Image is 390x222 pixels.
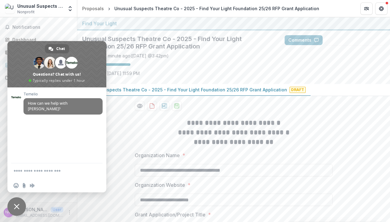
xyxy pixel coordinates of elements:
span: Audio message [30,183,35,188]
span: How can we help with [PERSON_NAME]? [28,101,68,111]
div: Unusual Suspects Theatre Co [17,3,63,9]
div: Nick Williams [5,210,12,214]
button: download-proposal [159,101,169,111]
p: Organization Website [135,181,185,189]
a: Proposals [2,60,74,70]
button: download-proposal [172,101,182,111]
a: Tasks [2,47,74,57]
img: Unusual Suspects Theatre Co [5,4,15,14]
span: Draft [290,87,306,93]
span: Temelio [23,92,103,96]
h2: Unusual Suspects Theatre Co - 2025 - Find Your Light Foundation 25/26 RFP Grant Application [82,35,275,50]
a: Chat [45,44,69,53]
p: User [51,207,63,212]
a: Dashboard [2,35,74,45]
button: download-proposal [147,101,157,111]
span: Nonprofit [17,9,35,15]
div: Dashboard [12,36,70,43]
textarea: Compose your message... [14,163,88,179]
p: Grant Application/Project Title [135,211,206,218]
p: [PERSON_NAME] [16,206,48,213]
p: Organization Name [135,152,180,159]
nav: breadcrumb [80,4,322,13]
span: Insert an emoji [14,183,19,188]
p: [EMAIL_ADDRESS][DOMAIN_NAME] [16,213,63,218]
button: More [66,209,73,216]
button: Partners [360,2,373,15]
p: Unusual Suspects Theatre Co - 2025 - Find Your Light Foundation 25/26 RFP Grant Application [82,86,287,93]
span: Chat [56,44,65,53]
button: Comments [285,35,323,45]
div: Unusual Suspects Theatre Co - 2025 - Find Your Light Foundation 25/26 RFP Grant Application [114,5,319,12]
button: Answer Suggestions [325,35,385,45]
span: Notifications [12,25,72,30]
a: Close chat [7,197,26,216]
button: Preview 70b642d6-b0d0-4131-bc75-f8837879e84f-0.pdf [135,101,145,111]
button: Notifications [2,22,74,32]
a: Documents [2,73,74,83]
div: Find Your Light [82,20,385,27]
button: Open entity switcher [66,2,74,15]
a: Proposals [80,4,106,13]
div: Saved a minute ago ( [DATE] @ 3:42pm ) [91,52,169,59]
div: Proposals [82,5,104,12]
button: Get Help [375,2,388,15]
span: Send a file [22,183,27,188]
p: Due on [DATE] 11:59 PM [91,70,140,77]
